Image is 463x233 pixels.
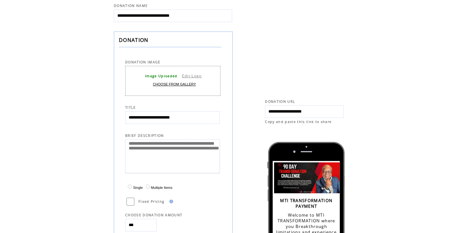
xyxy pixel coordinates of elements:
[114,3,148,8] span: DONATION NAME
[167,200,173,203] img: help.gif
[128,184,132,189] input: Single
[125,60,161,64] span: DONATION IMAGE
[125,105,136,110] span: TITLE
[144,186,173,189] label: Multiple Items
[265,99,295,104] span: DONATION URL
[125,133,164,138] span: BRIEF DESCRIPTION
[273,161,342,195] img: Loading
[145,74,178,78] span: Image Uploaded
[119,37,149,44] span: DONATION
[126,186,143,189] label: Single
[153,82,196,86] a: CHOOSE FROM GALLERY
[138,199,164,204] span: Fixed Pricing
[265,119,331,124] span: Copy and paste this link to share
[182,73,202,79] a: Edit Logo
[280,198,332,209] span: MTI TRANSFORMATION PAYMENT
[125,213,182,217] span: CHOOSE DONATION AMOUNT
[146,184,150,189] input: Multiple Items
